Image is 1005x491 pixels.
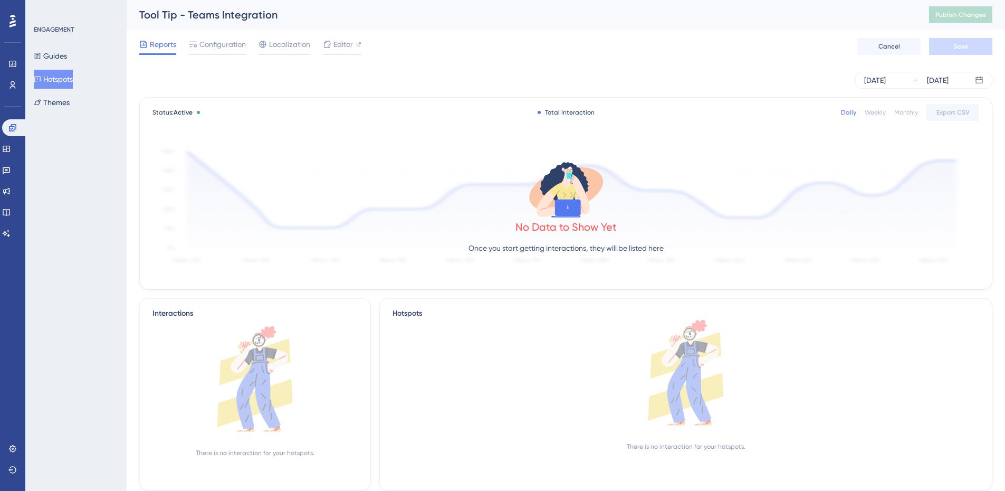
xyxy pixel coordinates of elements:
[199,38,246,51] span: Configuration
[878,42,900,51] span: Cancel
[150,38,176,51] span: Reports
[174,109,193,116] span: Active
[857,38,921,55] button: Cancel
[269,38,310,51] span: Localization
[468,242,664,254] p: Once you start getting interactions, they will be listed here
[865,108,886,117] div: Weekly
[935,11,986,19] span: Publish Changes
[929,38,992,55] button: Save
[864,74,886,87] div: [DATE]
[936,108,970,117] span: Export CSV
[333,38,353,51] span: Editor
[34,93,70,112] button: Themes
[139,7,903,22] div: Tool Tip - Teams Integration
[34,70,73,89] button: Hotspots
[538,108,595,117] div: Total Interaction
[926,104,979,121] button: Export CSV
[929,6,992,23] button: Publish Changes
[953,42,968,51] span: Save
[627,442,745,451] div: There is no interaction for your hotspots.
[841,108,856,117] div: Daily
[34,46,67,65] button: Guides
[393,307,979,320] div: Hotspots
[152,108,193,117] span: Status:
[894,108,918,117] div: Monthly
[196,449,314,457] div: There is no interaction for your hotspots.
[927,74,949,87] div: [DATE]
[152,307,193,320] div: Interactions
[34,25,74,34] div: ENGAGEMENT
[515,220,617,234] div: No Data to Show Yet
